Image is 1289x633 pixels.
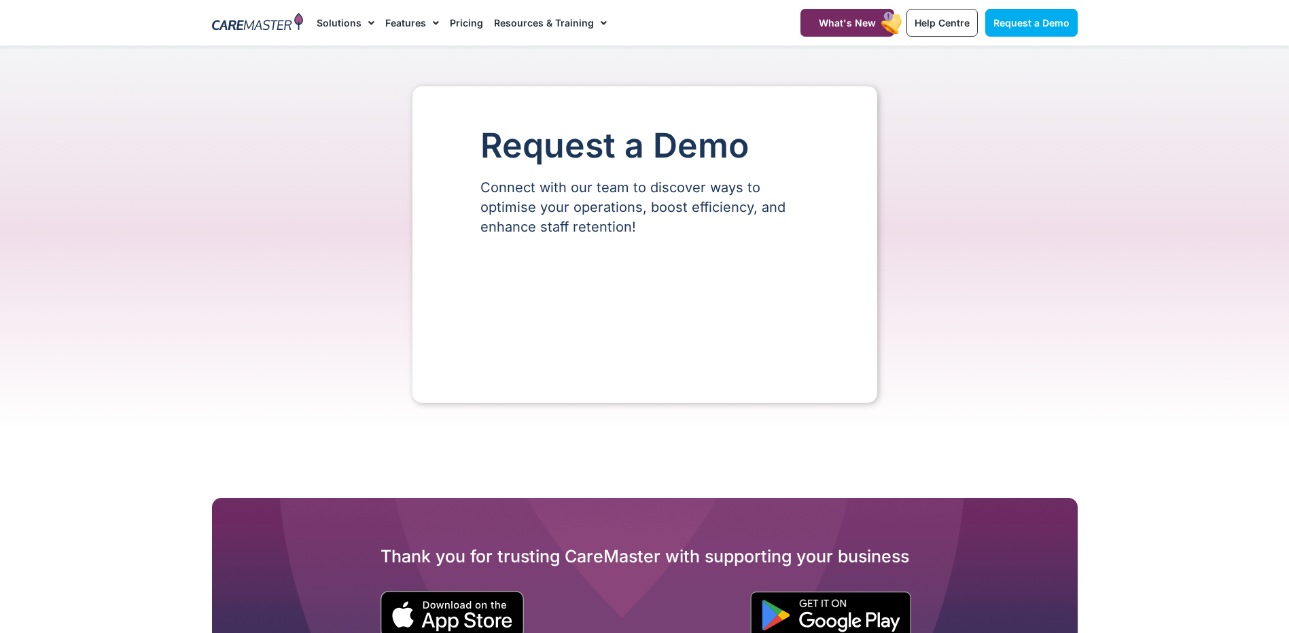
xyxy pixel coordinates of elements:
[480,127,809,164] h1: Request a Demo
[212,545,1078,567] h2: Thank you for trusting CareMaster with supporting your business
[915,17,970,29] span: Help Centre
[480,178,809,237] p: Connect with our team to discover ways to optimise your operations, boost efficiency, and enhance...
[985,9,1078,37] a: Request a Demo
[800,9,894,37] a: What's New
[480,260,809,362] iframe: Form 0
[819,17,876,29] span: What's New
[993,17,1070,29] span: Request a Demo
[906,9,978,37] a: Help Centre
[212,13,304,33] img: CareMaster Logo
